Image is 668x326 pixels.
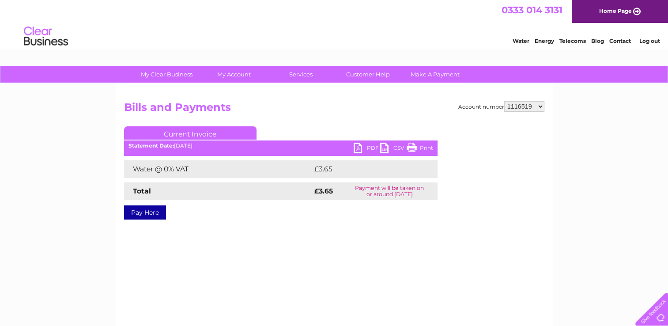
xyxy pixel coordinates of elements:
a: My Account [197,66,270,83]
a: Print [407,143,433,155]
a: Telecoms [559,38,586,44]
a: My Clear Business [130,66,203,83]
a: 0333 014 3131 [502,4,562,15]
strong: £3.65 [314,187,333,195]
a: Make A Payment [399,66,472,83]
a: Water [513,38,529,44]
h2: Bills and Payments [124,101,544,118]
div: Account number [458,101,544,112]
a: Current Invoice [124,126,257,140]
strong: Total [133,187,151,195]
td: £3.65 [312,160,417,178]
td: Water @ 0% VAT [124,160,312,178]
td: Payment will be taken on or around [DATE] [342,182,437,200]
b: Statement Date: [128,142,174,149]
a: Contact [609,38,631,44]
div: Clear Business is a trading name of Verastar Limited (registered in [GEOGRAPHIC_DATA] No. 3667643... [126,5,543,43]
a: Blog [591,38,604,44]
div: [DATE] [124,143,438,149]
a: Energy [535,38,554,44]
a: PDF [354,143,380,155]
a: Log out [639,38,660,44]
img: logo.png [23,23,68,50]
a: Services [264,66,337,83]
a: Pay Here [124,205,166,220]
a: Customer Help [332,66,404,83]
a: CSV [380,143,407,155]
